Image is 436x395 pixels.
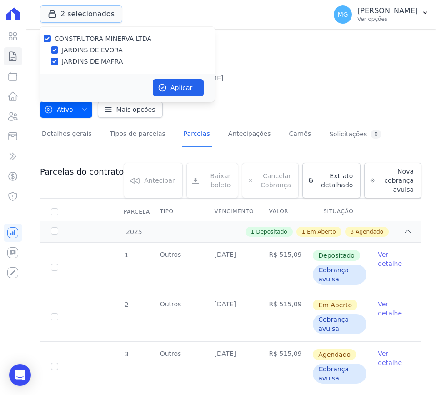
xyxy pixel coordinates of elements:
[356,228,383,236] span: Agendado
[313,250,360,261] span: Depositado
[312,202,367,221] th: Situação
[313,300,357,310] span: Em Aberto
[338,11,348,18] span: MG
[226,123,273,147] a: Antecipações
[258,202,312,221] th: Valor
[302,228,306,236] span: 1
[204,292,258,341] td: [DATE]
[364,163,421,198] a: Nova cobrança avulsa
[44,101,73,118] span: Ativo
[51,313,58,320] input: default
[62,57,123,66] label: JARDINS DE MAFRA
[351,228,354,236] span: 3
[313,265,366,285] span: Cobrança avulsa
[307,228,336,236] span: Em Aberto
[357,6,418,15] p: [PERSON_NAME]
[327,123,383,147] a: Solicitações0
[9,364,31,386] div: Open Intercom Messenger
[258,243,312,292] td: R$ 515,09
[55,35,151,42] label: CONSTRUTORA MINERVA LTDA
[40,123,94,147] a: Detalhes gerais
[258,292,312,341] td: R$ 515,09
[317,171,353,190] span: Extrato detalhado
[378,300,411,318] a: Ver detalhe
[313,349,356,360] span: Agendado
[149,292,204,341] td: Outros
[149,342,204,391] td: Outros
[98,101,163,118] a: Mais opções
[313,364,366,384] span: Cobrança avulsa
[313,314,366,334] span: Cobrança avulsa
[124,251,129,259] span: 1
[204,342,258,391] td: [DATE]
[182,123,212,147] a: Parcelas
[116,105,155,114] span: Mais opções
[378,167,414,194] span: Nova cobrança avulsa
[124,350,129,358] span: 3
[329,130,381,139] div: Solicitações
[153,79,204,96] button: Aplicar
[302,163,361,198] a: Extrato detalhado
[40,166,124,177] h3: Parcelas do contrato
[204,202,258,221] th: Vencimento
[40,50,421,70] h2: 105
[256,228,287,236] span: Depositado
[258,342,312,391] td: R$ 515,09
[357,15,418,23] p: Ver opções
[40,36,421,46] nav: Breadcrumb
[113,203,161,221] div: Parcela
[378,349,411,367] a: Ver detalhe
[378,250,411,268] a: Ver detalhe
[40,5,122,23] button: 2 selecionados
[287,123,313,147] a: Carnês
[371,130,381,139] div: 0
[51,363,58,370] input: default
[40,101,92,118] button: Ativo
[251,228,255,236] span: 1
[204,243,258,292] td: [DATE]
[62,45,123,55] label: JARDINS DE EVORA
[149,202,204,221] th: Tipo
[149,243,204,292] td: Outros
[326,2,436,27] button: MG [PERSON_NAME] Ver opções
[108,123,167,147] a: Tipos de parcelas
[124,301,129,308] span: 2
[51,264,58,271] input: Só é possível selecionar pagamentos em aberto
